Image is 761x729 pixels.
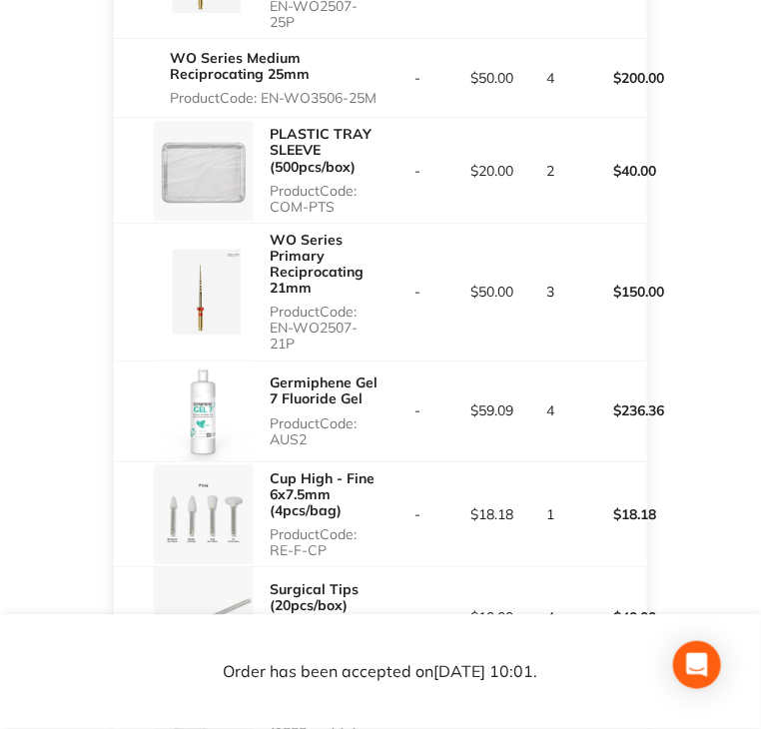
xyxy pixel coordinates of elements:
[573,54,653,102] p: $200.00
[270,415,380,447] p: Product Code: AUS2
[456,402,529,418] p: $59.09
[270,526,380,558] p: Product Code: RE-F-CP
[381,402,454,418] p: -
[270,469,375,519] a: Cup High - Fine 6x7.5mm (4pcs/bag)
[154,242,254,342] img: ajNpNGJnNA
[270,125,372,175] a: PLASTIC TRAY SLEEVE (500pcs/box)
[381,609,454,625] p: -
[270,183,380,215] p: Product Code: COM-PTS
[170,49,310,83] a: WO Series Medium Reciprocating 25mm
[154,121,254,221] img: dTRnM3h2eg
[573,268,653,316] p: $150.00
[270,304,380,352] p: Product Code: EN-WO2507-21P
[456,70,529,86] p: $50.00
[270,373,378,407] a: Germiphene Gel 7 Fluoride Gel
[530,284,571,300] p: 3
[530,609,571,625] p: 4
[456,284,529,300] p: $50.00
[573,490,653,538] p: $18.18
[456,506,529,522] p: $18.18
[673,641,721,689] div: Open Intercom Messenger
[154,567,254,667] img: ejd3dng1aA
[154,464,254,564] img: aXp4OGlhYw
[381,70,454,86] p: -
[381,284,454,300] p: -
[456,609,529,625] p: $10.00
[530,402,571,418] p: 4
[381,163,454,179] p: -
[270,231,364,297] a: WO Series Primary Reciprocating 21mm
[154,362,254,461] img: N29qaGx2OQ
[270,580,359,614] a: Surgical Tips (20pcs/box)
[170,90,380,106] p: Product Code: EN-WO3506-25M
[530,70,571,86] p: 4
[530,163,571,179] p: 2
[381,506,454,522] p: -
[573,593,653,641] p: $40.00
[530,506,571,522] p: 1
[456,163,529,179] p: $20.00
[573,386,653,434] p: $236.36
[224,663,538,681] p: Order has been accepted on [DATE] 10:01 .
[573,147,653,195] p: $40.00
